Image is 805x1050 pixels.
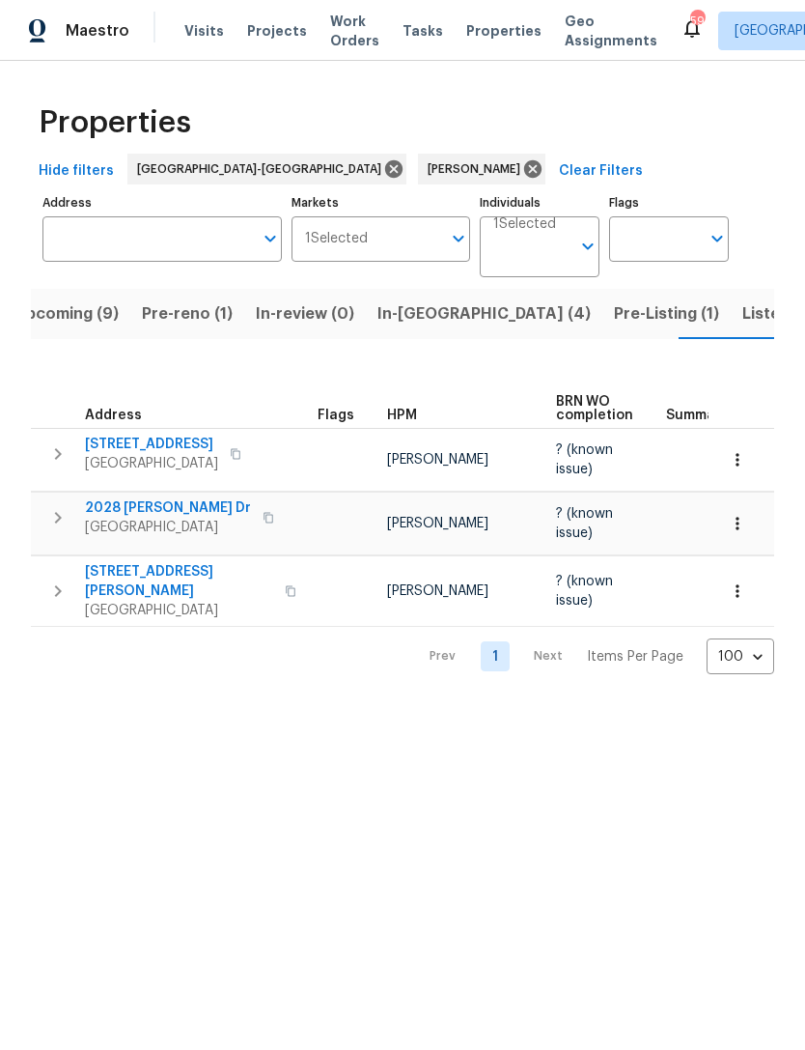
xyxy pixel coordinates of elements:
[127,154,406,184] div: [GEOGRAPHIC_DATA]-[GEOGRAPHIC_DATA]
[42,197,282,209] label: Address
[402,24,443,38] span: Tasks
[377,300,591,327] span: In-[GEOGRAPHIC_DATA] (4)
[551,154,651,189] button: Clear Filters
[39,159,114,184] span: Hide filters
[31,154,122,189] button: Hide filters
[85,601,273,620] span: [GEOGRAPHIC_DATA]
[387,453,488,467] span: [PERSON_NAME]
[480,197,599,209] label: Individuals
[565,12,657,50] span: Geo Assignments
[137,159,389,179] span: [GEOGRAPHIC_DATA]-[GEOGRAPHIC_DATA]
[411,639,774,674] nav: Pagination Navigation
[85,562,273,601] span: [STREET_ADDRESS][PERSON_NAME]
[85,518,251,537] span: [GEOGRAPHIC_DATA]
[387,517,488,530] span: [PERSON_NAME]
[291,197,471,209] label: Markets
[556,507,613,540] span: ? (known issue)
[587,647,683,667] p: Items Per Page
[556,395,633,422] span: BRN WO completion
[247,21,307,41] span: Projects
[66,21,129,41] span: Maestro
[85,435,218,454] span: [STREET_ADDRESS]
[481,641,510,671] a: Goto page 1
[387,409,417,422] span: HPM
[704,225,731,252] button: Open
[418,154,545,184] div: [PERSON_NAME]
[14,300,119,327] span: Upcoming (9)
[666,409,729,422] span: Summary
[39,113,191,132] span: Properties
[466,21,541,41] span: Properties
[305,231,368,247] span: 1 Selected
[85,498,251,518] span: 2028 [PERSON_NAME] Dr
[330,12,379,50] span: Work Orders
[556,443,613,476] span: ? (known issue)
[428,159,528,179] span: [PERSON_NAME]
[614,300,719,327] span: Pre-Listing (1)
[556,575,613,608] span: ? (known issue)
[609,197,729,209] label: Flags
[256,300,354,327] span: In-review (0)
[445,225,472,252] button: Open
[257,225,284,252] button: Open
[184,21,224,41] span: Visits
[85,454,218,473] span: [GEOGRAPHIC_DATA]
[85,409,142,422] span: Address
[493,216,556,233] span: 1 Selected
[318,409,354,422] span: Flags
[142,300,233,327] span: Pre-reno (1)
[574,233,601,260] button: Open
[387,584,488,598] span: [PERSON_NAME]
[690,12,704,31] div: 59
[559,159,643,184] span: Clear Filters
[707,632,774,682] div: 100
